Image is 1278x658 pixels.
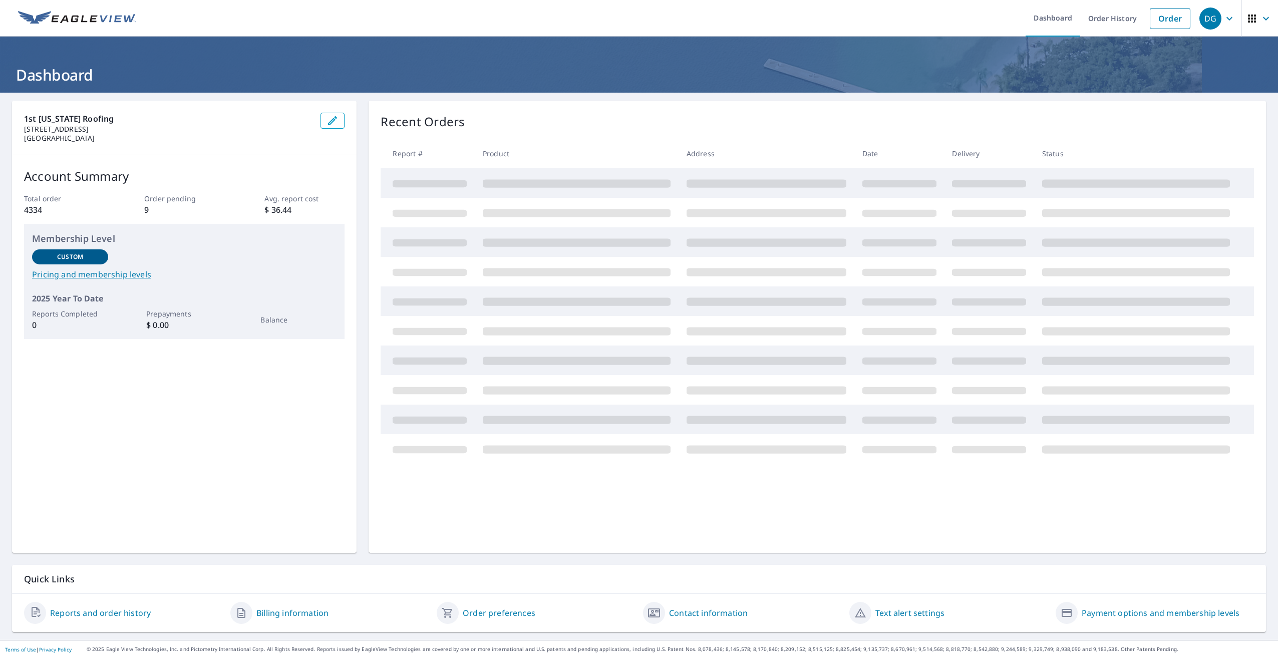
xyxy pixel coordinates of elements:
[1199,8,1221,30] div: DG
[381,113,465,131] p: Recent Orders
[5,646,36,653] a: Terms of Use
[32,232,337,245] p: Membership Level
[24,134,312,143] p: [GEOGRAPHIC_DATA]
[1034,139,1238,168] th: Status
[39,646,72,653] a: Privacy Policy
[24,125,312,134] p: [STREET_ADDRESS]
[32,319,108,331] p: 0
[264,193,345,204] p: Avg. report cost
[463,607,535,619] a: Order preferences
[381,139,475,168] th: Report #
[679,139,854,168] th: Address
[669,607,748,619] a: Contact information
[18,11,136,26] img: EV Logo
[1082,607,1239,619] a: Payment options and membership levels
[146,308,222,319] p: Prepayments
[24,167,345,185] p: Account Summary
[5,646,72,652] p: |
[144,193,224,204] p: Order pending
[146,319,222,331] p: $ 0.00
[854,139,944,168] th: Date
[944,139,1034,168] th: Delivery
[1150,8,1190,29] a: Order
[87,645,1273,653] p: © 2025 Eagle View Technologies, Inc. and Pictometry International Corp. All Rights Reserved. Repo...
[24,113,312,125] p: 1st [US_STATE] Roofing
[144,204,224,216] p: 9
[32,292,337,304] p: 2025 Year To Date
[475,139,679,168] th: Product
[256,607,329,619] a: Billing information
[32,308,108,319] p: Reports Completed
[12,65,1266,85] h1: Dashboard
[260,314,337,325] p: Balance
[57,252,83,261] p: Custom
[875,607,944,619] a: Text alert settings
[264,204,345,216] p: $ 36.44
[24,204,104,216] p: 4334
[24,193,104,204] p: Total order
[50,607,151,619] a: Reports and order history
[24,573,1254,585] p: Quick Links
[32,268,337,280] a: Pricing and membership levels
